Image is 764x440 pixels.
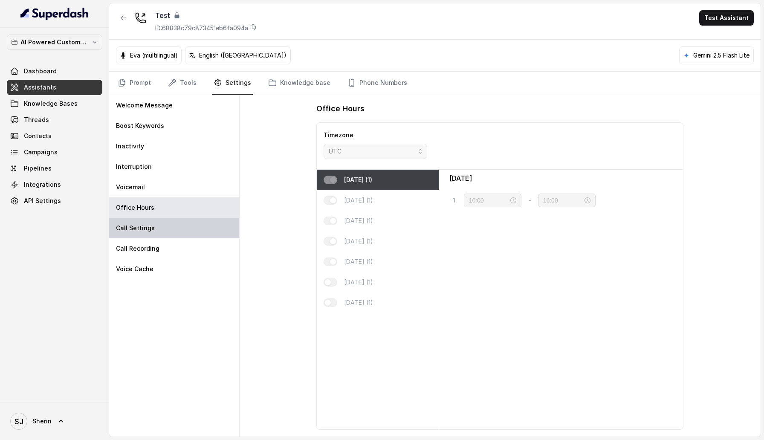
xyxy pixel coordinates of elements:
[24,164,52,173] span: Pipelines
[116,265,153,273] p: Voice Cache
[344,176,372,184] p: [DATE] (1)
[116,142,144,151] p: Inactivity
[344,298,373,307] p: [DATE] (1)
[7,128,102,144] a: Contacts
[344,217,373,225] p: [DATE] (1)
[116,244,159,253] p: Call Recording
[344,196,373,205] p: [DATE] (1)
[24,148,58,156] span: Campaigns
[166,72,198,95] a: Tools
[7,35,102,50] button: AI Powered Customer Ops
[7,177,102,192] a: Integrations
[7,64,102,79] a: Dashboard
[116,224,155,232] p: Call Settings
[116,72,754,95] nav: Tabs
[116,101,173,110] p: Welcome Message
[693,51,750,60] p: Gemini 2.5 Flash Lite
[20,37,89,47] p: AI Powered Customer Ops
[344,278,373,287] p: [DATE] (1)
[155,24,248,32] p: ID: 68838c79c873451eb6fa094a
[699,10,754,26] button: Test Assistant
[344,237,373,246] p: [DATE] (1)
[7,409,102,433] a: Sherin
[155,10,257,20] div: Test
[7,96,102,111] a: Knowledge Bases
[683,52,690,59] svg: google logo
[116,122,164,130] p: Boost Keywords
[324,131,353,139] label: Timezone
[212,72,253,95] a: Settings
[528,195,531,206] p: -
[24,197,61,205] span: API Settings
[7,193,102,208] a: API Settings
[116,72,153,95] a: Prompt
[324,144,427,159] button: UTC
[7,145,102,160] a: Campaigns
[24,83,56,92] span: Assistants
[266,72,332,95] a: Knowledge base
[24,180,61,189] span: Integrations
[116,162,152,171] p: Interruption
[199,51,286,60] p: English ([GEOGRAPHIC_DATA])
[316,102,365,116] h1: Office Hours
[24,67,57,75] span: Dashboard
[346,72,409,95] a: Phone Numbers
[453,196,457,205] p: 1 .
[116,203,154,212] p: Office Hours
[7,80,102,95] a: Assistants
[469,196,509,205] input: Select time
[7,161,102,176] a: Pipelines
[32,417,52,426] span: Sherin
[7,112,102,127] a: Threads
[130,51,178,60] p: Eva (multilingual)
[24,99,78,108] span: Knowledge Bases
[449,173,472,183] p: [DATE]
[344,258,373,266] p: [DATE] (1)
[24,116,49,124] span: Threads
[116,183,145,191] p: Voicemail
[20,7,89,20] img: light.svg
[14,417,23,426] text: SJ
[24,132,52,140] span: Contacts
[329,146,415,156] div: UTC
[543,196,583,205] input: Select time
